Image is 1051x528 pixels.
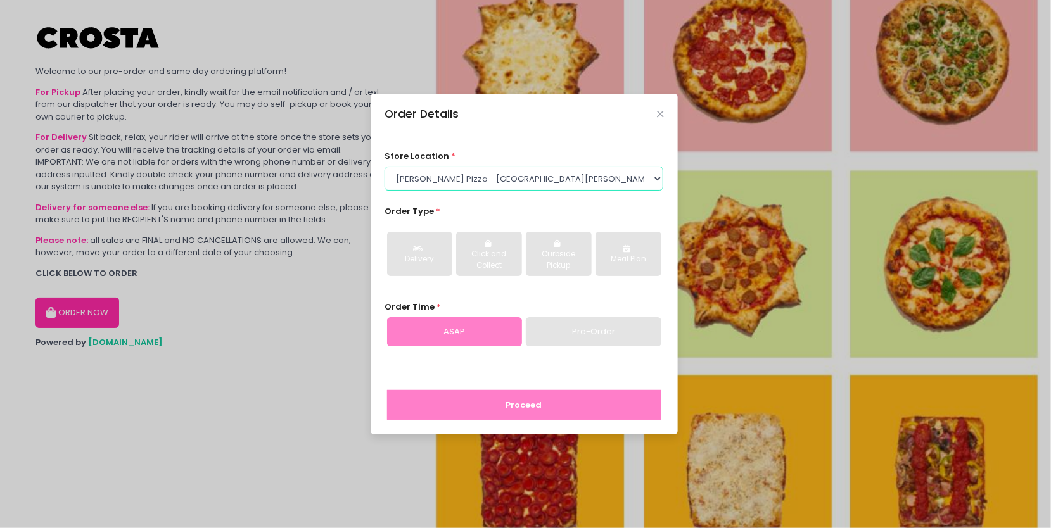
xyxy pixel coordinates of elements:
span: store location [385,150,449,162]
div: Order Details [385,106,459,122]
button: Meal Plan [596,232,661,276]
span: Order Type [385,205,434,217]
button: Delivery [387,232,452,276]
span: Order Time [385,301,435,313]
div: Meal Plan [604,254,652,265]
div: Click and Collect [465,249,513,271]
button: Curbside Pickup [526,232,591,276]
button: Click and Collect [456,232,521,276]
button: Close [657,111,663,117]
div: Delivery [396,254,443,265]
div: Curbside Pickup [535,249,582,271]
button: Proceed [387,390,661,420]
